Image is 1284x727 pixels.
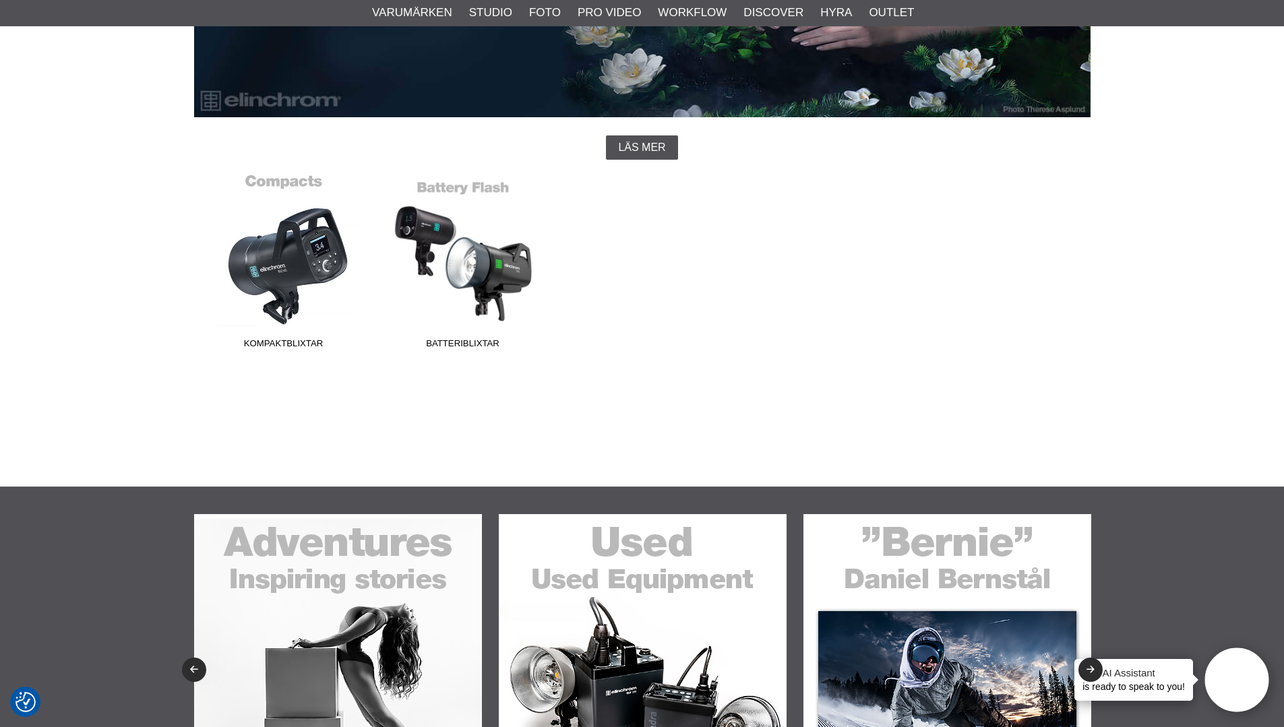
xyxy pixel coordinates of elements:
[658,4,727,22] a: Workflow
[578,4,641,22] a: Pro Video
[869,4,914,22] a: Outlet
[16,690,36,714] button: Samtyckesinställningar
[373,173,553,355] a: Batteriblixtar
[618,141,665,154] span: Läs mer
[1078,658,1103,682] button: Next
[194,173,373,355] a: Kompaktblixtar
[16,692,36,712] img: Revisit consent button
[820,4,852,22] a: Hyra
[743,4,803,22] a: Discover
[372,4,452,22] a: Varumärken
[182,658,206,682] button: Previous
[1074,659,1193,701] div: is ready to speak to you!
[194,337,373,355] span: Kompaktblixtar
[529,4,561,22] a: Foto
[469,4,512,22] a: Studio
[1082,666,1185,680] h4: Aifo AI Assistant
[373,337,553,355] span: Batteriblixtar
